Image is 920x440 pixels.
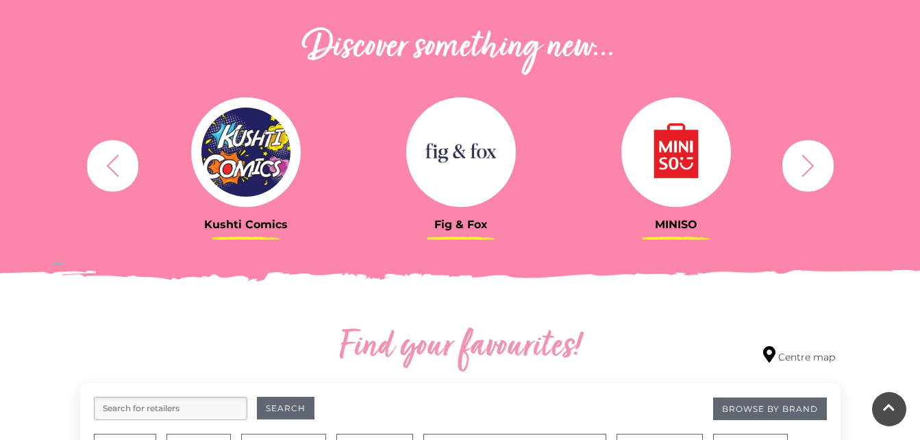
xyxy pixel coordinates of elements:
h3: Kushti Comics [149,218,343,231]
a: Kushti Comics [149,97,343,231]
a: Browse By Brand [713,398,827,420]
h2: Find your favourites! [210,326,710,369]
h3: MINISO [579,218,773,231]
h2: Discover something new... [80,26,841,70]
h3: Fig & Fox [364,218,558,231]
a: MINISO [579,97,773,231]
a: Centre map [763,346,835,365]
button: Search [257,397,314,419]
a: Fig & Fox [364,97,558,231]
input: Search for retailers [94,397,247,420]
